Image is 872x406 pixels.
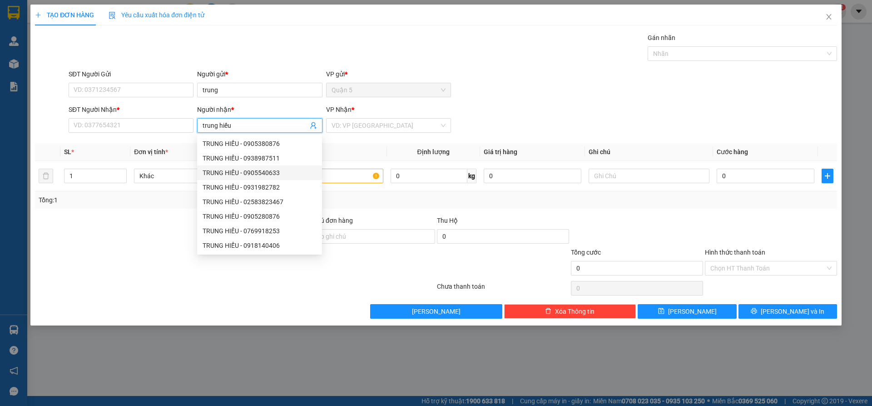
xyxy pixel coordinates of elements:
label: Hình thức thanh toán [705,249,765,256]
div: Người gửi [197,69,322,79]
span: printer [751,308,757,315]
div: Chưa thanh toán [436,281,570,297]
span: VP Nhận [326,106,352,113]
button: save[PERSON_NAME] [638,304,736,319]
span: Khác [139,169,249,183]
span: close [825,13,832,20]
div: VP hàng [GEOGRAPHIC_DATA] [59,8,151,30]
div: TRUNG HIẾU - 0905380876 [203,139,317,149]
div: Quận 5 [8,8,53,30]
span: save [658,308,664,315]
span: plus [822,172,833,180]
input: Ghi Chú [589,169,709,183]
span: Giá trị hàng [484,148,517,155]
span: TẠO ĐƠN HÀNG [35,11,94,19]
div: SĐT Người Gửi [69,69,193,79]
span: [PERSON_NAME] và In [761,306,824,316]
div: Người nhận [197,105,322,115]
span: Chưa thu [58,59,91,68]
div: TRUNG HIẾU - 0905540633 [197,165,322,180]
div: TRUNG HIẾU - 0905380876 [197,136,322,151]
span: user-add [310,122,317,129]
span: SL [64,148,71,155]
span: delete [545,308,551,315]
button: [PERSON_NAME] [370,304,502,319]
div: TRUNG HIẾU - 0938987511 [203,153,317,163]
span: plus [35,12,41,18]
div: TRUNG HIẾU - 0931982782 [203,182,317,192]
button: delete [39,169,53,183]
label: Ghi chú đơn hàng [303,217,353,224]
span: Cước hàng [717,148,748,155]
div: nam phát [8,30,53,40]
div: TRUNG HIẾU - 02583823467 [197,195,322,209]
div: TRUNG HIẾU - 0918140406 [203,241,317,251]
div: SĐT Người Nhận [69,105,193,115]
div: TRUNG HIẾU - 0905540633 [203,168,317,178]
span: [PERSON_NAME] [412,306,461,316]
span: Gửi: [8,9,22,18]
span: Thu Hộ [437,217,458,224]
span: kg [467,169,476,183]
input: Ghi chú đơn hàng [303,229,435,244]
button: Close [816,5,842,30]
span: Quận 5 [332,83,446,97]
span: Đơn vị tính [134,148,168,155]
span: Xóa Thông tin [555,306,595,316]
button: plus [822,169,833,183]
div: TRUNG HIẾU - 0905280876 [203,211,317,221]
div: TRUNG HIẾU - 0918140406 [197,238,322,253]
span: Tổng cước [571,249,601,256]
div: Tổng: 1 [39,195,337,205]
div: TRUNG HIẾU - 02583823467 [203,197,317,207]
span: [PERSON_NAME] [668,306,717,316]
img: icon [109,12,116,19]
span: Nhận: [59,9,81,18]
button: deleteXóa Thông tin [504,304,636,319]
span: Yêu cầu xuất hóa đơn điện tử [109,11,204,19]
div: TRUNG HIẾU - 0769918253 [197,224,322,238]
div: TRUNG HIẾU - 0938987511 [197,151,322,165]
span: Định lượng [417,148,450,155]
button: printer[PERSON_NAME] và In [738,304,837,319]
div: DUY TÂM [59,30,151,40]
div: TRUNG HIẾU - 0769918253 [203,226,317,236]
div: 0835623666 [59,40,151,53]
th: Ghi chú [585,143,713,161]
input: 0 [484,169,581,183]
label: Gán nhãn [648,34,675,41]
input: VD: Bàn, Ghế [262,169,383,183]
div: TRUNG HIẾU - 0905280876 [197,209,322,224]
div: TRUNG HIẾU - 0931982782 [197,180,322,195]
div: VP gửi [326,69,451,79]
